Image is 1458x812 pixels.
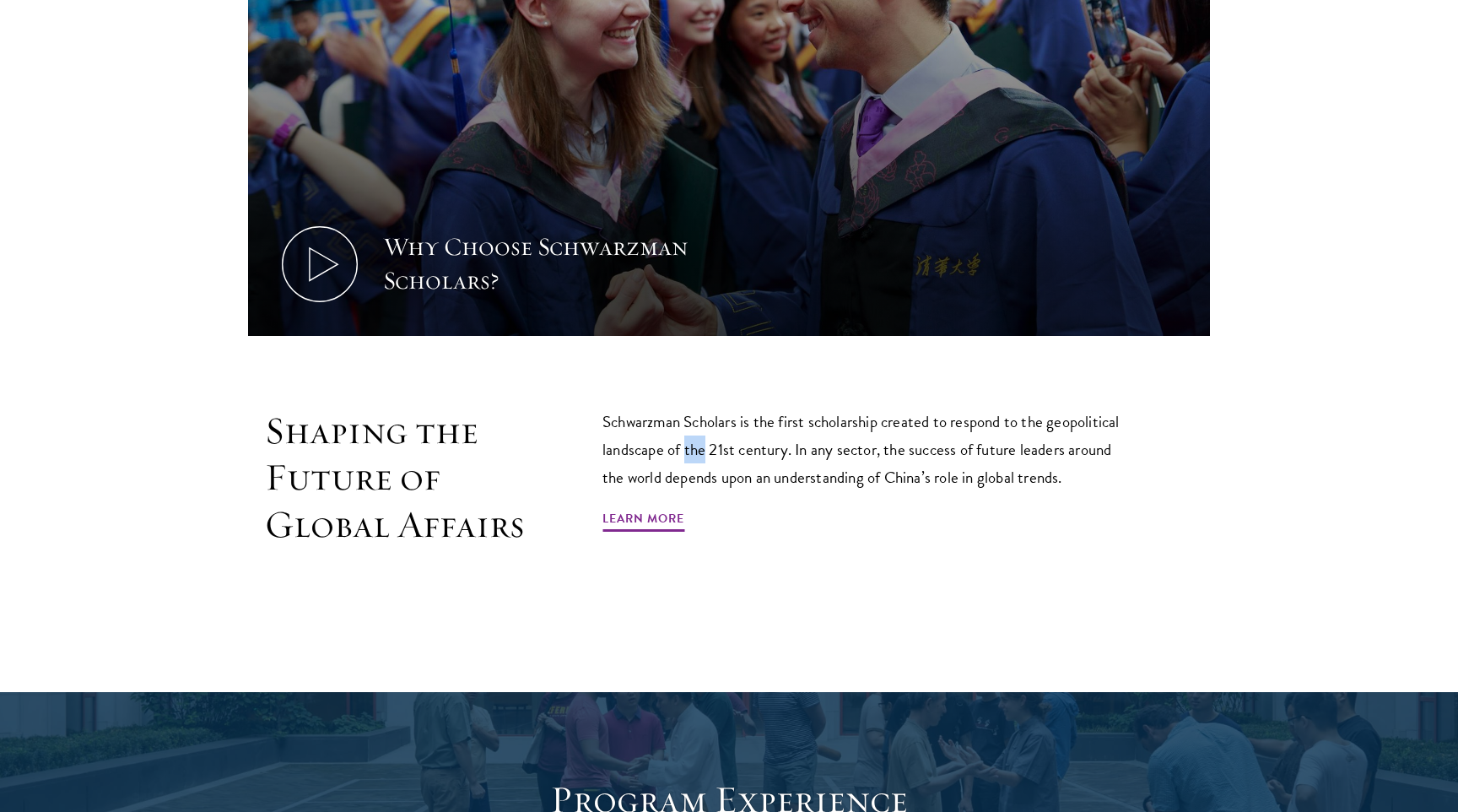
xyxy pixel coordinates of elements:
[602,408,1134,491] p: Schwarzman Scholars is the first scholarship created to respond to the geopolitical landscape of ...
[383,230,695,298] div: Why Choose Schwarzman Scholars?
[602,508,684,534] a: Learn More
[265,408,526,549] h2: Shaping the Future of Global Affairs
